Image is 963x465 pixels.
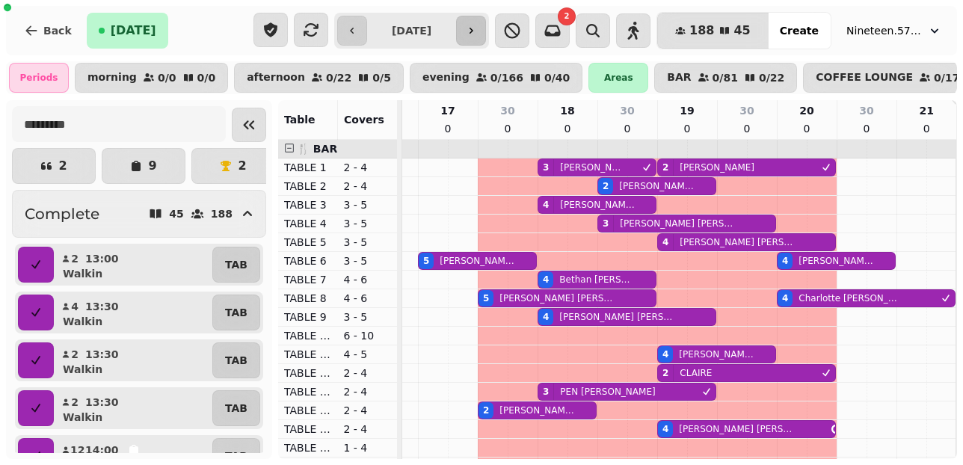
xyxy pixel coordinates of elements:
p: 0 / 166 [490,73,523,83]
p: [PERSON_NAME] [680,161,754,173]
p: 2 [58,160,67,172]
p: afternoon [247,72,305,84]
span: 🍴 BAR [297,143,337,155]
p: TAB [225,401,247,416]
p: [PERSON_NAME] [PERSON_NAME] [799,255,875,267]
p: 0 / 81 [713,73,738,83]
p: TAB [225,305,247,320]
p: [PERSON_NAME] [PERSON_NAME] [679,423,794,435]
p: 13:30 [85,395,119,410]
p: COFFEE LOUNGE [816,72,913,84]
button: Back [12,13,84,49]
p: 3 - 5 [344,216,392,231]
button: 18845 [657,13,769,49]
p: 2 - 4 [344,403,392,418]
p: TABLE 2 [284,179,332,194]
p: TABLE 10 [284,328,332,343]
p: 4 - 6 [344,272,392,287]
span: Covers [344,114,384,126]
div: 2 [662,367,668,379]
p: 30 [739,103,754,118]
p: 3 - 5 [344,197,392,212]
div: 2 [662,161,668,173]
div: 4 [782,292,788,304]
div: 4 [662,348,668,360]
p: [PERSON_NAME] [PERSON_NAME] [440,255,516,267]
div: 2 [483,404,489,416]
p: 20 [799,103,813,118]
p: 4 - 6 [344,291,392,306]
p: TABLE 15 [284,384,332,399]
div: 2 [603,180,609,192]
p: evening [422,72,470,84]
p: 0 [741,121,753,136]
p: 2 - 4 [344,422,392,437]
div: 3 [543,161,549,173]
p: 45 [169,209,183,219]
p: [PERSON_NAME] [PERSON_NAME] [619,180,695,192]
p: 0 [562,121,573,136]
p: 1 - 4 [344,440,392,455]
button: TAB [212,295,260,330]
p: 14:00 [85,443,119,458]
p: TABLE 4 [284,216,332,231]
p: 0 [801,121,813,136]
p: Walkin [63,266,102,281]
p: Charlotte [PERSON_NAME] [799,292,902,304]
span: Create [780,25,819,36]
p: 0 / 0 [158,73,176,83]
p: 13:00 [85,251,119,266]
p: 18 [560,103,574,118]
p: 0 / 0 [197,73,216,83]
p: Walkin [63,362,102,377]
p: 2 [238,160,246,172]
p: 3 - 5 [344,253,392,268]
span: 2 [564,13,570,20]
p: 13:30 [85,299,119,314]
p: TABLE 5 [284,235,332,250]
p: TABLE 8 [284,291,332,306]
p: Bethan [PERSON_NAME] [559,274,636,286]
p: 9 [148,160,156,172]
div: 5 [483,292,489,304]
button: 9 [102,148,185,184]
p: TABLE 7 [284,272,332,287]
button: Complete45188 [12,190,266,238]
p: 30 [500,103,514,118]
p: TABLE 12 [284,347,332,362]
p: 2 [70,395,79,410]
p: TAB [225,353,247,368]
button: 213:30Walkin [57,342,209,378]
p: [PERSON_NAME] [PERSON_NAME] [620,218,736,230]
div: 4 [543,311,549,323]
p: TAB [225,449,247,464]
p: [PERSON_NAME] Brown [499,404,576,416]
p: 0 / 22 [326,73,351,83]
div: 4 [662,236,668,248]
p: 4 [70,299,79,314]
button: 213:30Walkin [57,390,209,426]
button: evening0/1660/40 [410,63,582,93]
p: 0 [920,121,932,136]
button: Create [768,13,831,49]
p: 188 [211,209,233,219]
p: TABLE 9 [284,310,332,324]
span: 188 [689,25,714,37]
p: CLAIRE [680,367,712,379]
button: BAR0/810/22 [654,63,797,93]
p: 2 - 4 [344,366,392,381]
p: 0 / 5 [372,73,391,83]
p: 4 - 5 [344,347,392,362]
p: 12 [70,443,79,458]
p: 3 - 5 [344,235,392,250]
span: 45 [733,25,750,37]
p: 0 [621,121,633,136]
p: 6 - 10 [344,328,392,343]
p: 2 - 4 [344,384,392,399]
p: 0 [502,121,514,136]
button: 2 [191,148,275,184]
p: PEN [PERSON_NAME] [560,386,655,398]
p: 2 [70,251,79,266]
p: 0 [681,121,693,136]
p: [PERSON_NAME] [PERSON_NAME] [559,311,674,323]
